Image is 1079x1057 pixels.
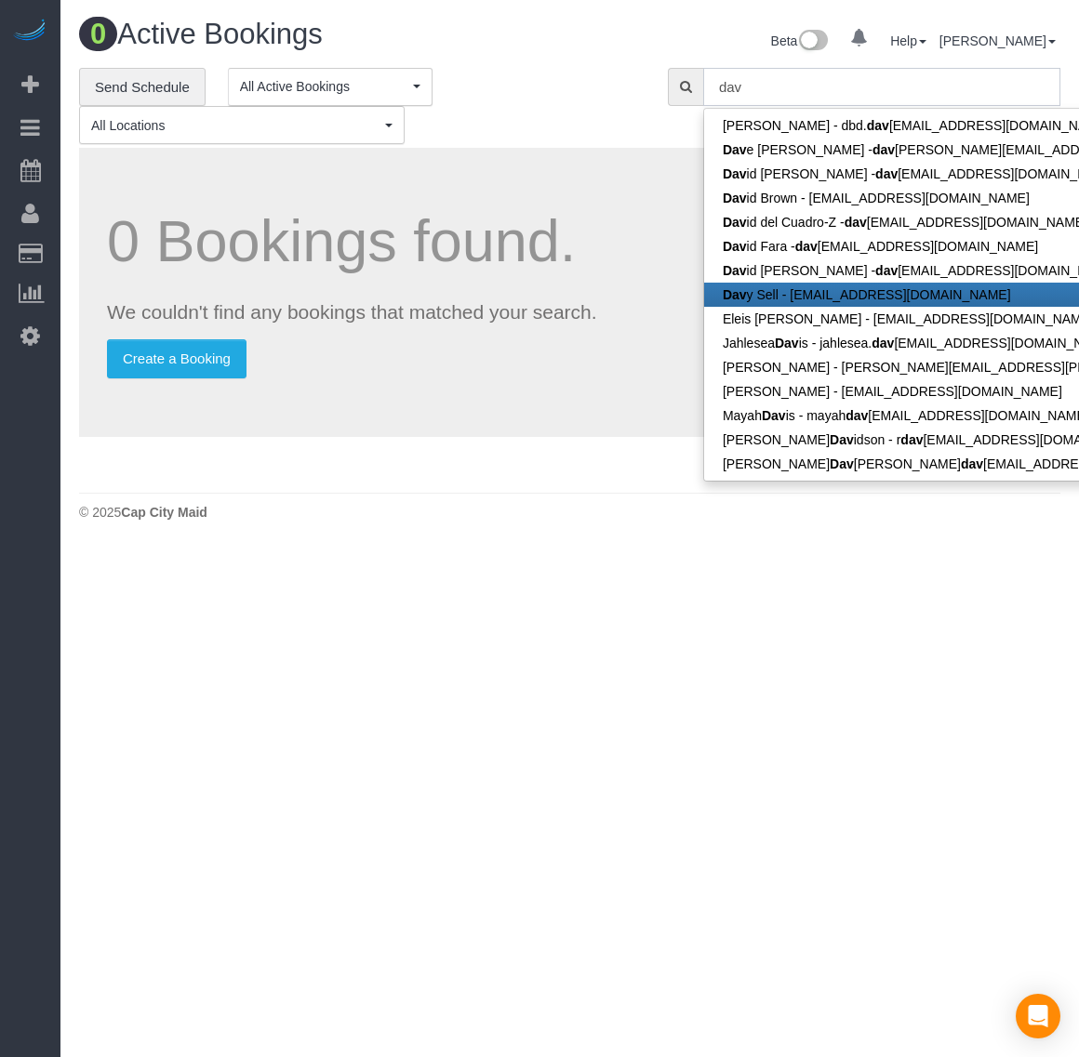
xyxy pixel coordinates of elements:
img: Automaid Logo [11,19,48,45]
strong: dav [795,239,818,254]
h1: Active Bookings [79,19,556,50]
strong: dav [845,215,867,230]
span: All Active Bookings [240,77,408,96]
input: Enter the first 3 letters of the name to search [703,68,1060,106]
strong: Cap City Maid [121,505,207,520]
strong: Dav [830,456,854,471]
strong: dav [875,263,898,278]
div: © 2025 [79,503,1060,522]
button: All Locations [79,106,405,144]
strong: dav [867,118,889,133]
strong: dav [961,456,983,471]
strong: Dav [723,239,747,254]
strong: dav [875,166,898,181]
strong: dav [872,336,894,350]
strong: dav [846,408,868,423]
img: New interface [797,30,828,54]
h1: 0 Bookings found. [107,209,785,273]
strong: Dav [723,191,747,205]
strong: Dav [723,166,747,181]
strong: Dav [723,142,747,157]
strong: Dav [723,215,747,230]
strong: dav [873,142,895,157]
span: 0 [79,17,117,51]
strong: Dav [723,287,747,302]
a: [PERSON_NAME] [939,33,1056,48]
strong: Dav [830,432,854,447]
a: Help [890,33,926,48]
p: We couldn't find any bookings that matched your search. [107,298,785,325]
a: Beta [771,33,829,48]
strong: Dav [775,336,799,350]
strong: Dav [762,408,786,423]
a: Send Schedule [79,68,206,107]
div: Open Intercom Messenger [1016,994,1060,1038]
button: All Active Bookings [228,68,433,106]
strong: Dav [723,263,747,278]
span: All Locations [91,116,380,135]
a: Create a Booking [107,339,246,378]
strong: dav [900,432,923,447]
